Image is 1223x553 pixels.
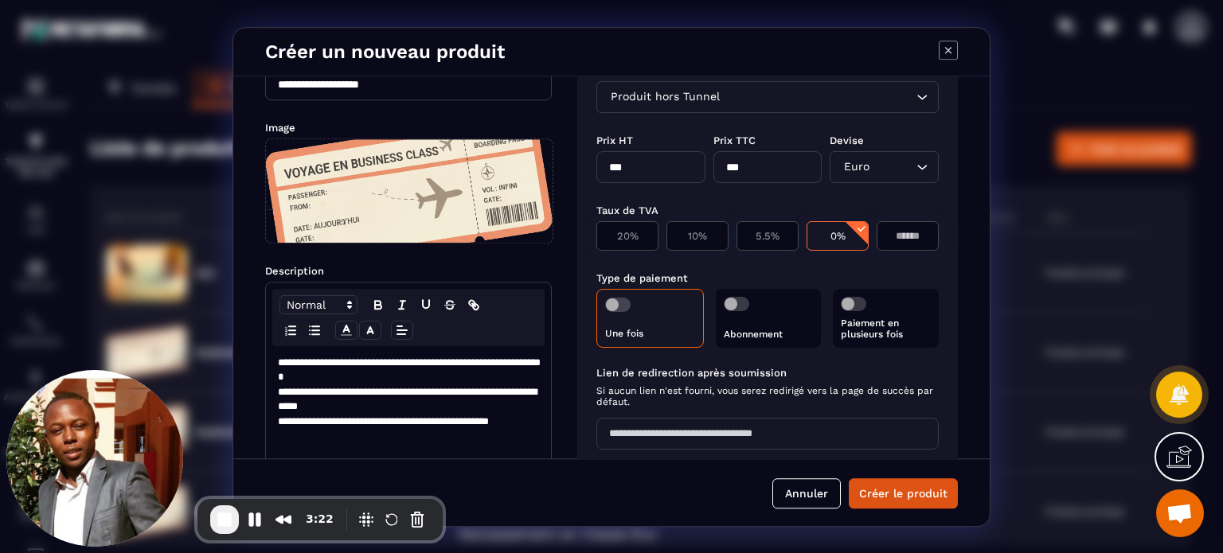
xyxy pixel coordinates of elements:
[841,317,931,340] p: Paiement en plusieurs fois
[596,81,939,113] div: Search for option
[723,88,912,106] input: Search for option
[830,151,939,183] div: Search for option
[849,478,958,508] button: Créer le produit
[713,134,756,146] label: Prix TTC
[815,230,860,242] p: 0%
[265,122,295,134] label: Image
[605,328,695,339] p: Une fois
[772,478,841,508] button: Annuler
[873,158,912,176] input: Search for option
[596,64,620,76] label: Type
[830,134,864,146] label: Devise
[724,329,814,340] p: Abonnement
[596,272,688,284] label: Type de paiement
[745,230,790,242] p: 5.5%
[840,158,873,176] span: Euro
[607,88,723,106] span: Produit hors Tunnel
[265,265,324,277] label: Description
[596,204,658,216] label: Taux de TVA
[675,230,720,242] p: 10%
[265,41,505,63] h4: Créer un nouveau produit
[605,230,650,242] p: 20%
[596,134,633,146] label: Prix HT
[596,385,939,407] span: Si aucun lien n'est fourni, vous serez redirigé vers la page de succès par défaut.
[1156,489,1204,537] div: Ouvrir le chat
[596,367,939,379] label: Lien de redirection après soumission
